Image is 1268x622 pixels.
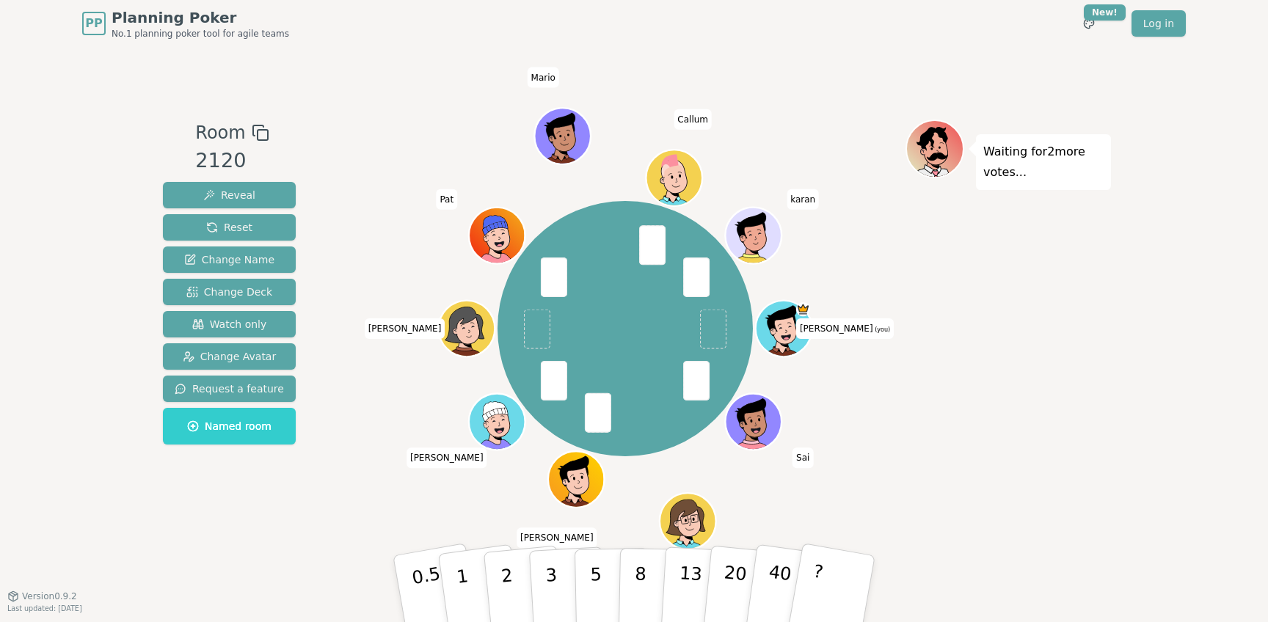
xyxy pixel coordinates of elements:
span: Version 0.9.2 [22,590,77,602]
span: Change Deck [186,285,272,299]
span: Click to change your name [407,447,487,468]
a: PPPlanning PokerNo.1 planning poker tool for agile teams [82,7,289,40]
span: Click to change your name [517,527,597,548]
button: Change Name [163,246,296,273]
span: Click to change your name [792,447,813,468]
button: Watch only [163,311,296,337]
span: Request a feature [175,381,284,396]
span: Planning Poker [112,7,289,28]
button: Named room [163,408,296,444]
span: PP [85,15,102,32]
span: Watch only [192,317,267,332]
span: (you) [873,326,891,333]
span: Click to change your name [787,189,819,210]
span: Room [195,120,245,146]
span: Click to change your name [796,318,894,339]
button: Click to change your avatar [757,302,810,355]
span: Click to change your name [528,67,559,88]
span: Last updated: [DATE] [7,604,82,612]
span: Change Avatar [183,349,277,364]
span: Reset [206,220,252,235]
a: Log in [1132,10,1186,37]
span: Change Name [184,252,274,267]
button: Change Avatar [163,343,296,370]
span: Click to change your name [436,189,457,210]
button: New! [1076,10,1102,37]
p: Waiting for 2 more votes... [983,142,1104,183]
span: No.1 planning poker tool for agile teams [112,28,289,40]
span: Click to change your name [365,318,445,339]
span: Mohamed is the host [795,302,809,316]
button: Reset [163,214,296,241]
span: Click to change your name [674,109,712,130]
button: Change Deck [163,279,296,305]
span: Reveal [203,188,255,202]
div: New! [1084,4,1126,21]
div: 2120 [195,146,269,176]
button: Request a feature [163,376,296,402]
button: Reveal [163,182,296,208]
button: Version0.9.2 [7,590,77,602]
span: Named room [187,419,272,433]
